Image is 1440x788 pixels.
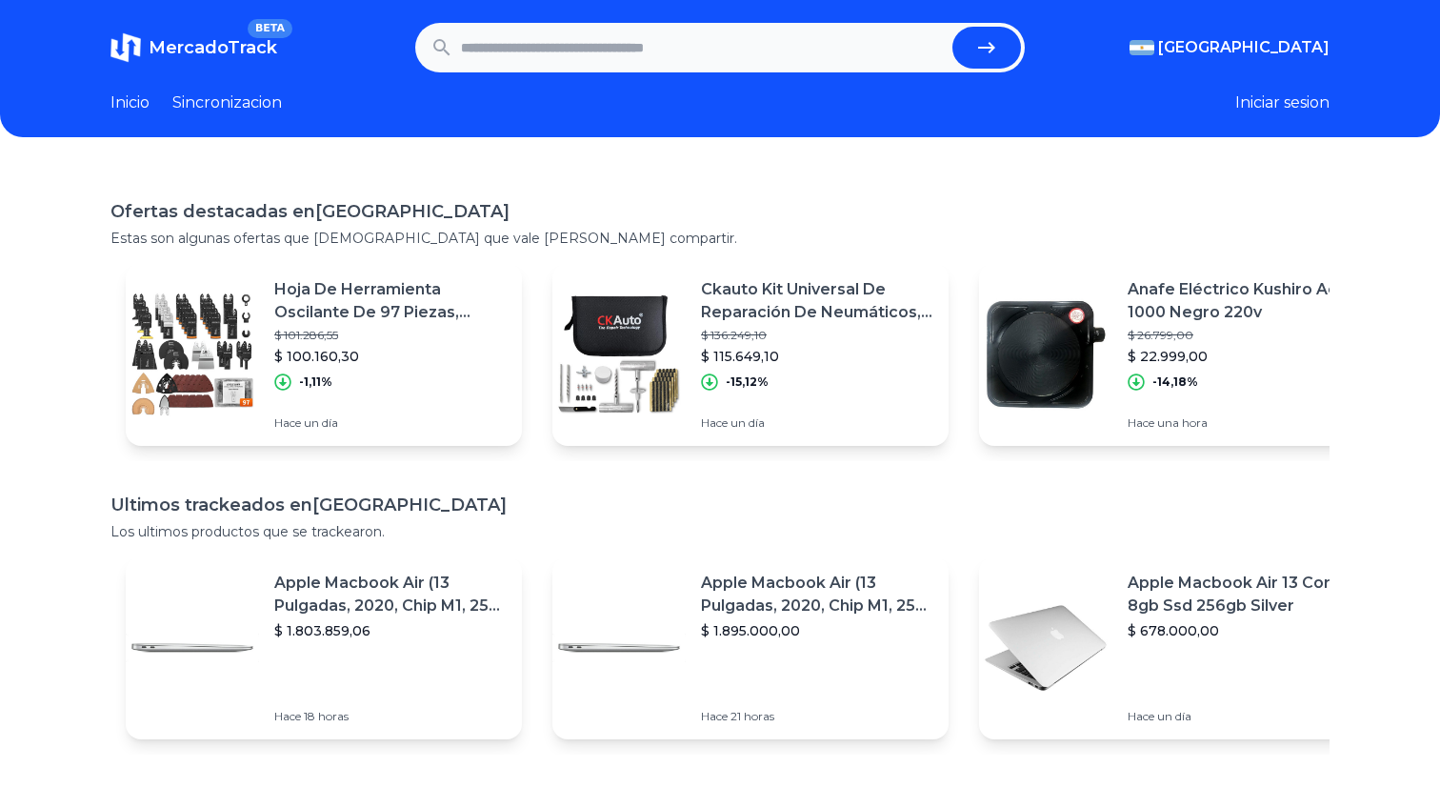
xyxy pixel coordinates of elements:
img: Featured image [552,581,686,715]
img: Featured image [979,581,1112,715]
a: Featured imageCkauto Kit Universal De Reparación De Neumáticos, Kit De De$ 136.249,10$ 115.649,10... [552,263,949,446]
a: Featured imageHoja De Herramienta Oscilante De 97 Piezas, Cuchillas Multih$ 101.286,55$ 100.160,3... [126,263,522,446]
span: [GEOGRAPHIC_DATA] [1158,36,1330,59]
p: Hace un día [274,415,507,431]
p: Hoja De Herramienta Oscilante De 97 Piezas, Cuchillas Multih [274,278,507,324]
p: -14,18% [1152,374,1198,390]
p: Hace una hora [1128,415,1360,431]
span: BETA [248,19,292,38]
button: [GEOGRAPHIC_DATA] [1130,36,1330,59]
a: Featured imageAnafe Eléctrico Kushiro Aek-1000 Negro 220v$ 26.799,00$ 22.999,00-14,18%Hace una hora [979,263,1375,446]
p: -1,11% [299,374,332,390]
a: Inicio [110,91,150,114]
a: Featured imageApple Macbook Air (13 Pulgadas, 2020, Chip M1, 256 Gb De Ssd, 8 Gb De Ram) - Plata$... [552,556,949,739]
p: Hace un día [1128,709,1360,724]
p: Apple Macbook Air 13 Core I5 8gb Ssd 256gb Silver [1128,572,1360,617]
p: $ 22.999,00 [1128,347,1360,366]
img: Featured image [552,288,686,421]
h1: Ofertas destacadas en [GEOGRAPHIC_DATA] [110,198,1330,225]
p: $ 26.799,00 [1128,328,1360,343]
p: $ 678.000,00 [1128,621,1360,640]
p: Ckauto Kit Universal De Reparación De Neumáticos, Kit De De [701,278,933,324]
p: -15,12% [726,374,769,390]
p: $ 101.286,55 [274,328,507,343]
p: Hace 21 horas [701,709,933,724]
h1: Ultimos trackeados en [GEOGRAPHIC_DATA] [110,492,1330,518]
p: $ 115.649,10 [701,347,933,366]
a: Featured imageApple Macbook Air (13 Pulgadas, 2020, Chip M1, 256 Gb De Ssd, 8 Gb De Ram) - Plata$... [126,556,522,739]
p: $ 1.895.000,00 [701,621,933,640]
p: Hace 18 horas [274,709,507,724]
a: Sincronizacion [172,91,282,114]
p: Los ultimos productos que se trackearon. [110,522,1330,541]
p: Apple Macbook Air (13 Pulgadas, 2020, Chip M1, 256 Gb De Ssd, 8 Gb De Ram) - Plata [701,572,933,617]
img: Featured image [979,288,1112,421]
p: Estas son algunas ofertas que [DEMOGRAPHIC_DATA] que vale [PERSON_NAME] compartir. [110,229,1330,248]
p: Apple Macbook Air (13 Pulgadas, 2020, Chip M1, 256 Gb De Ssd, 8 Gb De Ram) - Plata [274,572,507,617]
p: $ 1.803.859,06 [274,621,507,640]
a: MercadoTrackBETA [110,32,277,63]
button: Iniciar sesion [1235,91,1330,114]
img: Featured image [126,288,259,421]
a: Featured imageApple Macbook Air 13 Core I5 8gb Ssd 256gb Silver$ 678.000,00Hace un día [979,556,1375,739]
p: Anafe Eléctrico Kushiro Aek-1000 Negro 220v [1128,278,1360,324]
p: $ 100.160,30 [274,347,507,366]
p: $ 136.249,10 [701,328,933,343]
span: MercadoTrack [149,37,277,58]
img: Argentina [1130,40,1154,55]
img: MercadoTrack [110,32,141,63]
img: Featured image [126,581,259,715]
p: Hace un día [701,415,933,431]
